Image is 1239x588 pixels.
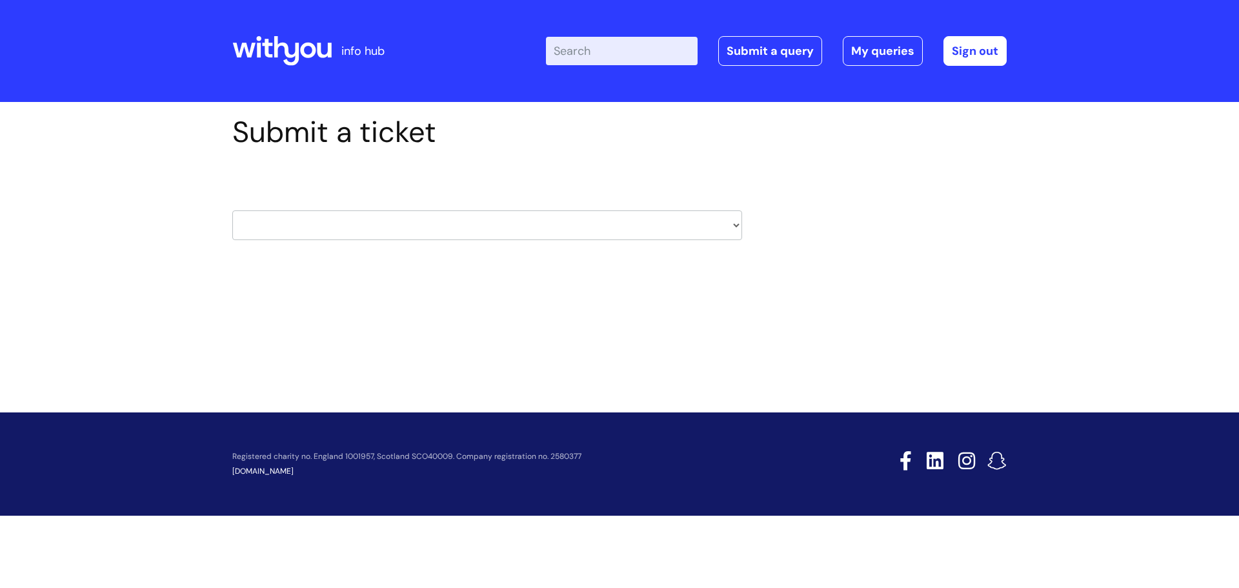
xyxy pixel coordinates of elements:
[232,115,742,150] h1: Submit a ticket
[546,37,698,65] input: Search
[232,452,808,461] p: Registered charity no. England 1001957, Scotland SCO40009. Company registration no. 2580377
[943,36,1007,66] a: Sign out
[546,36,1007,66] div: | -
[843,36,923,66] a: My queries
[718,36,822,66] a: Submit a query
[341,41,385,61] p: info hub
[232,466,294,476] a: [DOMAIN_NAME]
